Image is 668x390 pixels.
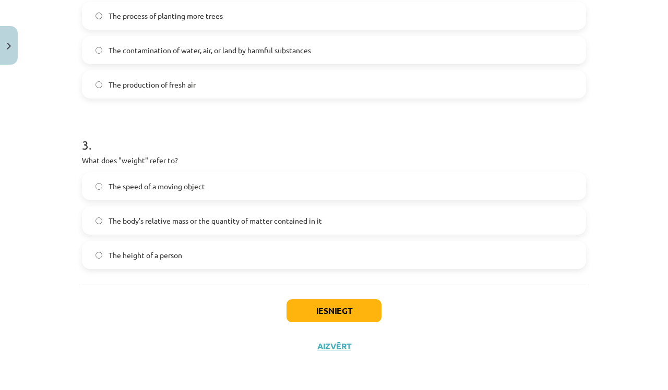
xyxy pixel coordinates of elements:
[7,43,11,50] img: icon-close-lesson-0947bae3869378f0d4975bcd49f059093ad1ed9edebbc8119c70593378902aed.svg
[96,47,102,54] input: The contamination of water, air, or land by harmful substances
[109,10,223,21] span: The process of planting more trees
[109,181,205,192] span: The speed of a moving object
[287,299,381,322] button: Iesniegt
[314,341,354,351] button: Aizvērt
[109,79,196,90] span: The production of fresh air
[96,217,102,224] input: The body's relative mass or the quantity of matter contained in it
[96,252,102,259] input: The height of a person
[96,13,102,19] input: The process of planting more trees
[109,250,182,261] span: The height of a person
[109,215,322,226] span: The body's relative mass or the quantity of matter contained in it
[96,183,102,190] input: The speed of a moving object
[82,119,586,152] h1: 3 .
[96,81,102,88] input: The production of fresh air
[109,45,311,56] span: The contamination of water, air, or land by harmful substances
[82,155,586,166] p: What does "weight" refer to?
